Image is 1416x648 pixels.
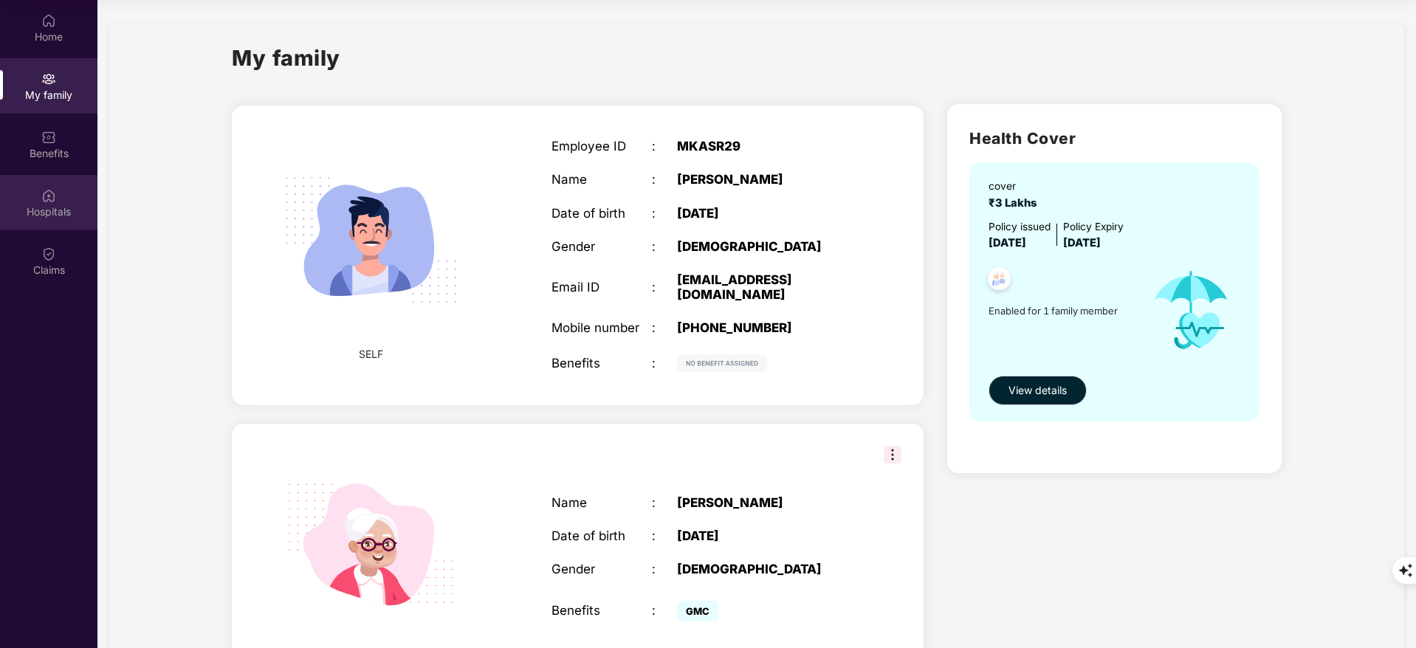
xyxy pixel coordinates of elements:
[652,172,677,187] div: :
[884,446,901,463] img: svg+xml;base64,PHN2ZyB3aWR0aD0iMzIiIGhlaWdodD0iMzIiIHZpZXdCb3g9IjAgMCAzMiAzMiIgZmlsbD0ibm9uZSIgeG...
[652,280,677,294] div: :
[652,239,677,254] div: :
[551,320,652,335] div: Mobile number
[652,562,677,576] div: :
[677,239,853,254] div: [DEMOGRAPHIC_DATA]
[677,272,853,302] div: [EMAIL_ADDRESS][DOMAIN_NAME]
[989,303,1137,318] span: Enabled for 1 family member
[41,247,56,261] img: svg+xml;base64,PHN2ZyBpZD0iQ2xhaW0iIHhtbG5zPSJodHRwOi8vd3d3LnczLm9yZy8yMDAwL3N2ZyIgd2lkdGg9IjIwIi...
[551,206,652,221] div: Date of birth
[969,126,1259,151] h2: Health Cover
[677,528,853,543] div: [DATE]
[677,601,718,621] span: GMC
[359,346,383,362] span: SELF
[652,603,677,618] div: :
[989,219,1051,235] div: Policy issued
[1063,236,1101,249] span: [DATE]
[677,172,853,187] div: [PERSON_NAME]
[652,206,677,221] div: :
[551,603,652,618] div: Benefits
[232,41,340,75] h1: My family
[677,495,853,510] div: [PERSON_NAME]
[981,263,1017,299] img: svg+xml;base64,PHN2ZyB4bWxucz0iaHR0cDovL3d3dy53My5vcmcvMjAwMC9zdmciIHdpZHRoPSI0OC45NDMiIGhlaWdodD...
[677,139,853,154] div: MKASR29
[1137,252,1245,368] img: icon
[677,206,853,221] div: [DATE]
[551,495,652,510] div: Name
[41,13,56,28] img: svg+xml;base64,PHN2ZyBpZD0iSG9tZSIgeG1sbnM9Imh0dHA6Ly93d3cudzMub3JnLzIwMDAvc3ZnIiB3aWR0aD0iMjAiIG...
[551,562,652,576] div: Gender
[652,495,677,510] div: :
[41,130,56,145] img: svg+xml;base64,PHN2ZyBpZD0iQmVuZWZpdHMiIHhtbG5zPSJodHRwOi8vd3d3LnczLm9yZy8yMDAwL3N2ZyIgd2lkdGg9Ij...
[989,376,1087,405] button: View details
[551,280,652,294] div: Email ID
[652,320,677,335] div: :
[652,139,677,154] div: :
[677,320,853,335] div: [PHONE_NUMBER]
[989,196,1042,210] span: ₹3 Lakhs
[551,528,652,543] div: Date of birth
[551,172,652,187] div: Name
[551,239,652,254] div: Gender
[989,179,1042,195] div: cover
[264,134,477,346] img: svg+xml;base64,PHN2ZyB4bWxucz0iaHR0cDovL3d3dy53My5vcmcvMjAwMC9zdmciIHdpZHRoPSIyMjQiIGhlaWdodD0iMT...
[677,354,767,372] img: svg+xml;base64,PHN2ZyB4bWxucz0iaHR0cDovL3d3dy53My5vcmcvMjAwMC9zdmciIHdpZHRoPSIxMjIiIGhlaWdodD0iMj...
[677,562,853,576] div: [DEMOGRAPHIC_DATA]
[551,356,652,370] div: Benefits
[551,139,652,154] div: Employee ID
[41,72,56,86] img: svg+xml;base64,PHN2ZyB3aWR0aD0iMjAiIGhlaWdodD0iMjAiIHZpZXdCb3g9IjAgMCAyMCAyMCIgZmlsbD0ibm9uZSIgeG...
[989,236,1026,249] span: [DATE]
[1008,382,1067,399] span: View details
[652,528,677,543] div: :
[1063,219,1124,235] div: Policy Expiry
[652,356,677,370] div: :
[41,188,56,203] img: svg+xml;base64,PHN2ZyBpZD0iSG9zcGl0YWxzIiB4bWxucz0iaHR0cDovL3d3dy53My5vcmcvMjAwMC9zdmciIHdpZHRoPS...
